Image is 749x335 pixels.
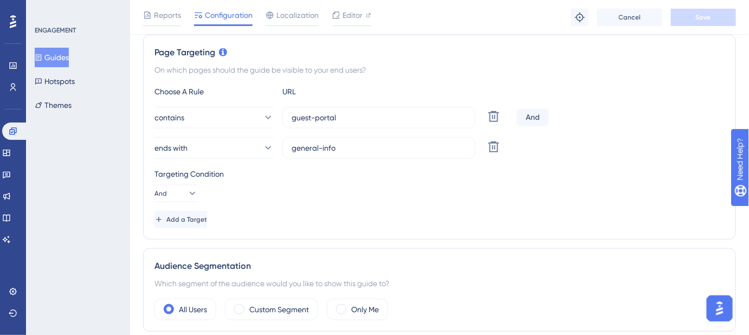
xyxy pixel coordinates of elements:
span: Reports [154,9,181,22]
span: Localization [276,9,319,22]
label: Custom Segment [249,303,309,316]
div: URL [282,85,402,98]
button: And [154,185,198,202]
label: All Users [179,303,207,316]
iframe: UserGuiding AI Assistant Launcher [703,292,736,325]
button: Cancel [597,9,662,26]
div: And [516,109,549,126]
button: Guides [35,48,69,67]
input: yourwebsite.com/path [292,142,466,154]
div: On which pages should the guide be visible to your end users? [154,63,725,76]
div: Audience Segmentation [154,260,725,273]
label: Only Me [351,303,379,316]
span: Configuration [205,9,253,22]
div: ENGAGEMENT [35,26,76,35]
input: yourwebsite.com/path [292,112,466,124]
span: And [154,189,167,198]
button: contains [154,107,274,128]
span: ends with [154,141,188,154]
button: Themes [35,95,72,115]
button: Add a Target [154,211,207,228]
span: Editor [343,9,363,22]
span: Add a Target [166,215,207,224]
button: Save [671,9,736,26]
span: contains [154,111,184,124]
span: Need Help? [25,3,68,16]
div: Which segment of the audience would you like to show this guide to? [154,277,725,290]
span: Cancel [619,13,641,22]
div: Page Targeting [154,46,725,59]
div: Targeting Condition [154,168,725,181]
button: Hotspots [35,72,75,91]
button: ends with [154,137,274,159]
span: Save [696,13,711,22]
div: Choose A Rule [154,85,274,98]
